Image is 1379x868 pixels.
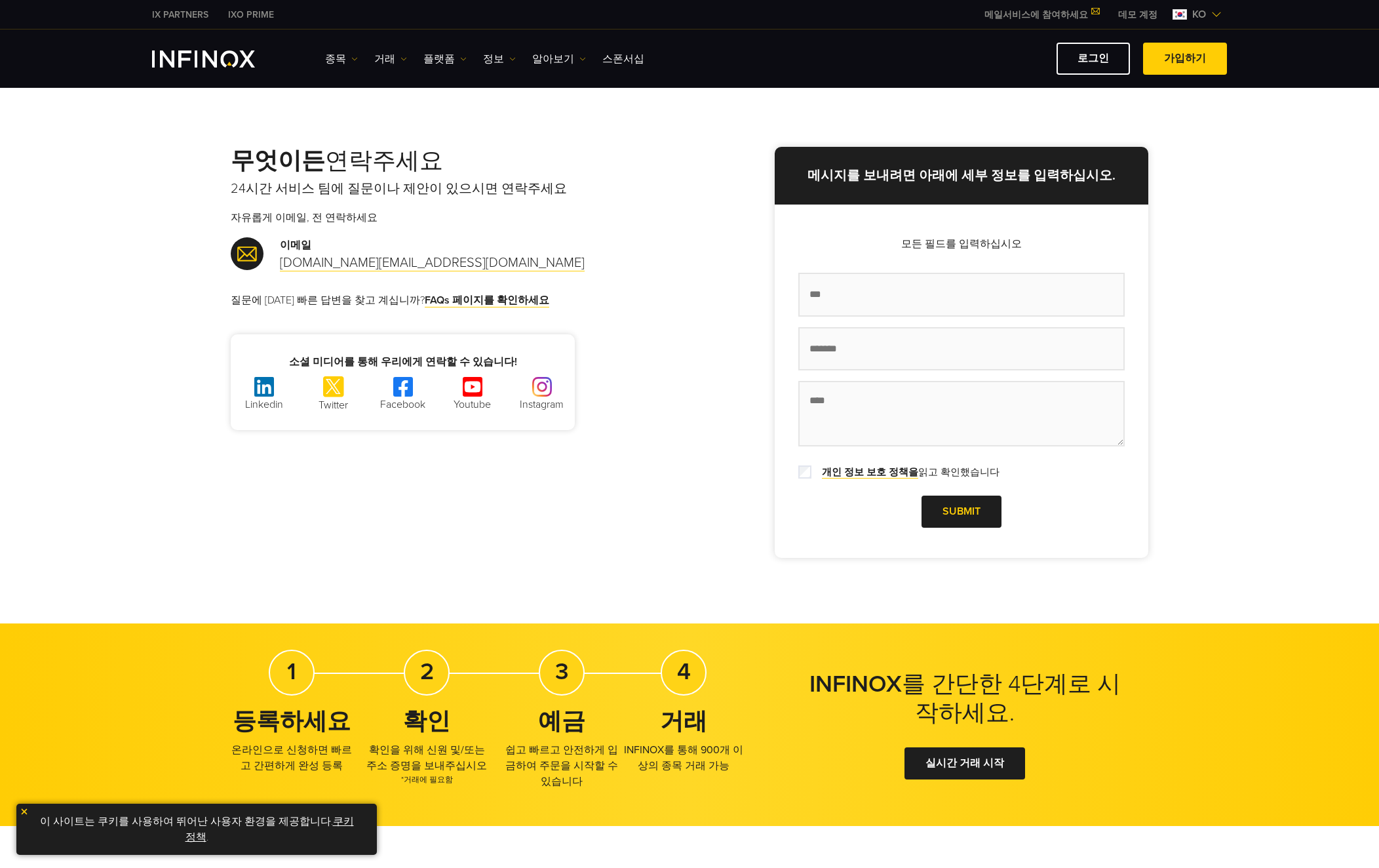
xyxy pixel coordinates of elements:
p: Instagram [509,397,575,412]
a: 거래 [374,51,407,67]
img: yellow close icon [20,807,29,816]
strong: 2 [420,658,434,686]
strong: 등록하세요 [233,707,351,736]
label: 읽고 확인했습니다 [814,465,1000,480]
h2: 를 간단한 4단계로 시작하세요. [801,670,1129,728]
h2: 연락주세요 [231,147,689,176]
a: 플랫폼 [423,51,467,67]
strong: 개인 정보 보호 정책을 [822,466,918,478]
a: 실시간 거래 시작 [904,747,1025,779]
p: 모든 필드를 입력하십시오 [798,236,1125,252]
a: 종목 [325,51,358,67]
a: INFINOX Logo [152,50,286,68]
strong: 예금 [538,707,585,736]
strong: 이메일 [280,239,311,252]
a: 정보 [483,51,516,67]
p: 확인을 위해 신원 및/또는 주소 증명을 보내주십시오 [366,742,488,785]
p: Youtube [440,397,505,412]
a: 로그인 [1057,43,1130,75]
strong: 소셜 미디어를 통해 우리에게 연락할 수 있습니다! [289,355,517,368]
p: 24시간 서비스 팀에 질문이나 제안이 있으시면 연락주세요 [231,180,689,198]
a: INFINOX [142,8,218,22]
strong: 확인 [403,707,450,736]
p: Twitter [301,397,366,413]
strong: 3 [555,658,569,686]
a: FAQs 페이지를 확인하세요 [425,294,549,307]
span: ko [1187,7,1211,22]
a: Submit [922,496,1001,528]
strong: 메시지를 보내려면 아래에 세부 정보를 입력하십시오. [807,168,1116,184]
strong: 1 [287,658,296,686]
a: [DOMAIN_NAME][EMAIL_ADDRESS][DOMAIN_NAME] [280,255,585,271]
p: 이 사이트는 쿠키를 사용하여 뛰어난 사용자 환경을 제공합니다. . [23,810,370,848]
a: 가입하기 [1143,43,1227,75]
strong: 거래 [660,707,707,736]
p: 질문에 [DATE] 빠른 답변을 찾고 계십니까? [231,292,689,308]
a: 스폰서십 [602,51,644,67]
a: 개인 정보 보호 정책을 [822,466,918,479]
p: Linkedin [231,397,297,412]
p: 자유롭게 이메일, 전 연락하세요 [231,210,689,226]
a: 메일서비스에 참여하세요 [975,9,1108,20]
a: INFINOX [218,8,284,22]
a: 알아보기 [532,51,586,67]
span: *거래에 필요함 [366,774,488,785]
p: 온라인으로 신청하면 빠르고 간편하게 완성 등록 [231,742,353,774]
a: INFINOX MENU [1108,8,1167,22]
p: INFINOX를 통해 900개 이상의 종목 거래 가능 [623,742,745,774]
p: Facebook [370,397,436,412]
strong: 무엇이든 [231,147,325,175]
strong: INFINOX [809,670,902,698]
strong: 4 [677,658,691,686]
p: 쉽고 빠르고 안전하게 입금하여 주문을 시작할 수 있습니다 [501,742,623,789]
